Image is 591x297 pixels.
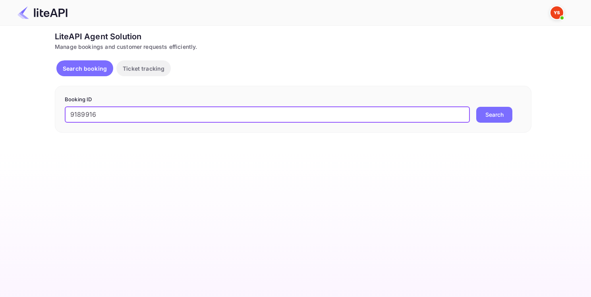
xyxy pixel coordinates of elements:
[65,107,470,123] input: Enter Booking ID (e.g., 63782194)
[123,64,164,73] p: Ticket tracking
[55,42,531,51] div: Manage bookings and customer requests efficiently.
[550,6,563,19] img: Yandex Support
[63,64,107,73] p: Search booking
[65,96,521,104] p: Booking ID
[476,107,512,123] button: Search
[17,6,68,19] img: LiteAPI Logo
[55,31,531,42] div: LiteAPI Agent Solution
